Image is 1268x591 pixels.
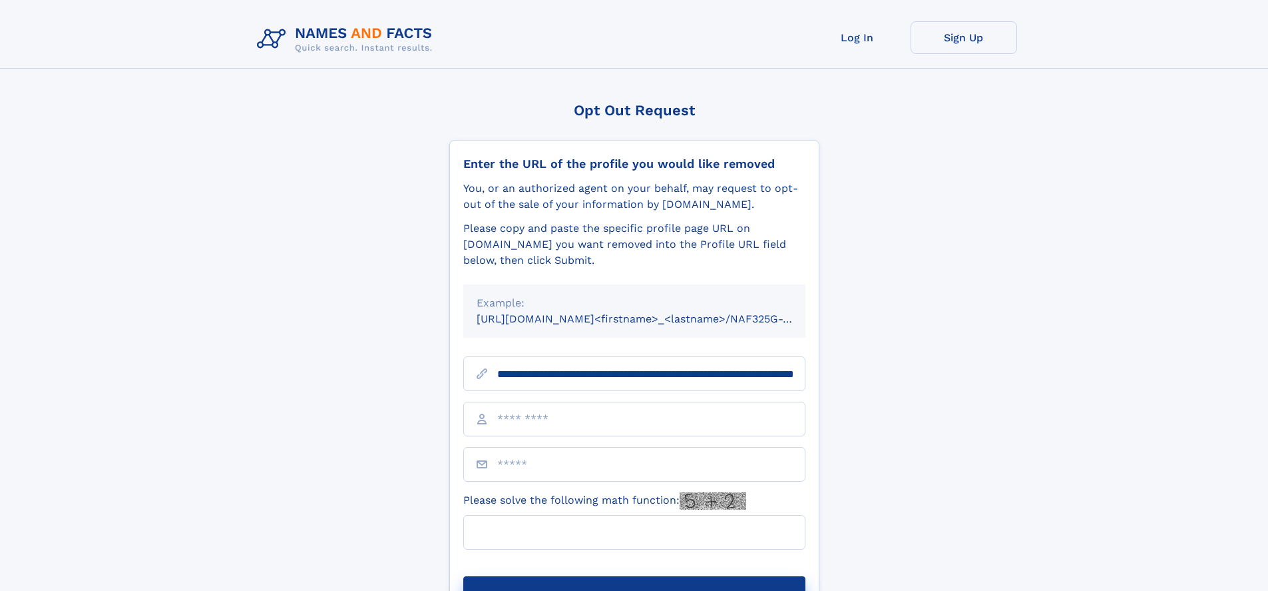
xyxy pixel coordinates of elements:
[477,295,792,311] div: Example:
[463,157,805,171] div: Enter the URL of the profile you would like removed
[463,181,805,213] div: You, or an authorized agent on your behalf, may request to opt-out of the sale of your informatio...
[804,21,911,54] a: Log In
[449,102,819,119] div: Opt Out Request
[911,21,1017,54] a: Sign Up
[477,312,831,325] small: [URL][DOMAIN_NAME]<firstname>_<lastname>/NAF325G-xxxxxxxx
[252,21,443,57] img: Logo Names and Facts
[463,492,746,510] label: Please solve the following math function:
[463,221,805,269] div: Please copy and paste the specific profile page URL on [DOMAIN_NAME] you want removed into the Pr...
